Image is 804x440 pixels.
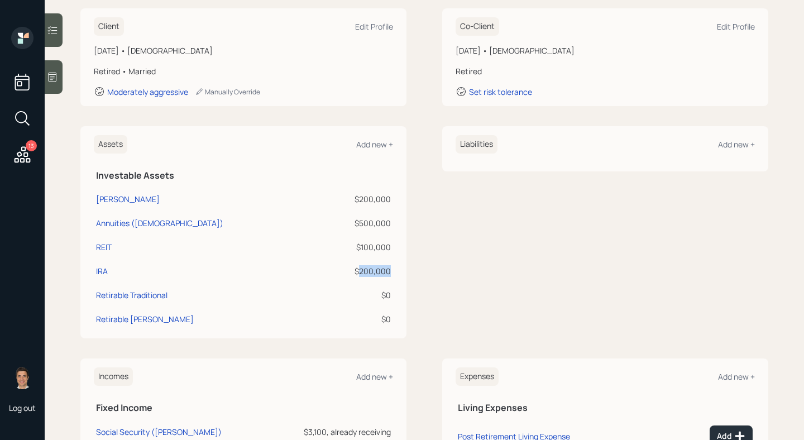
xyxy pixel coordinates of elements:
div: Edit Profile [355,21,393,32]
div: 13 [26,140,37,151]
h5: Living Expenses [458,403,753,413]
h6: Incomes [94,367,133,386]
div: $0 [324,313,391,325]
div: $200,000 [324,265,391,277]
div: [DATE] • [DEMOGRAPHIC_DATA] [94,45,393,56]
div: Manually Override [195,87,260,97]
div: Annuities ([DEMOGRAPHIC_DATA]) [96,217,223,229]
div: Add new + [356,371,393,382]
div: $3,100, already receiving [261,426,391,438]
div: IRA [96,265,108,277]
div: Log out [9,403,36,413]
div: [PERSON_NAME] [96,193,160,205]
img: tyler-end-headshot.png [11,367,33,389]
div: $200,000 [324,193,391,205]
h5: Fixed Income [96,403,391,413]
div: $500,000 [324,217,391,229]
div: REIT [96,241,112,253]
div: Retired • Married [94,65,393,77]
h6: Co-Client [456,17,499,36]
div: Add new + [356,139,393,150]
div: Edit Profile [717,21,755,32]
div: Retirable [PERSON_NAME] [96,313,194,325]
div: $100,000 [324,241,391,253]
div: Retirable Traditional [96,289,167,301]
h6: Liabilities [456,135,497,154]
h6: Client [94,17,124,36]
div: [DATE] • [DEMOGRAPHIC_DATA] [456,45,755,56]
h5: Investable Assets [96,170,391,181]
div: Retired [456,65,755,77]
div: $0 [324,289,391,301]
div: Set risk tolerance [469,87,532,97]
div: Moderately aggressive [107,87,188,97]
div: Social Security ([PERSON_NAME]) [96,427,222,437]
div: Add new + [718,139,755,150]
h6: Expenses [456,367,499,386]
div: Add new + [718,371,755,382]
h6: Assets [94,135,127,154]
